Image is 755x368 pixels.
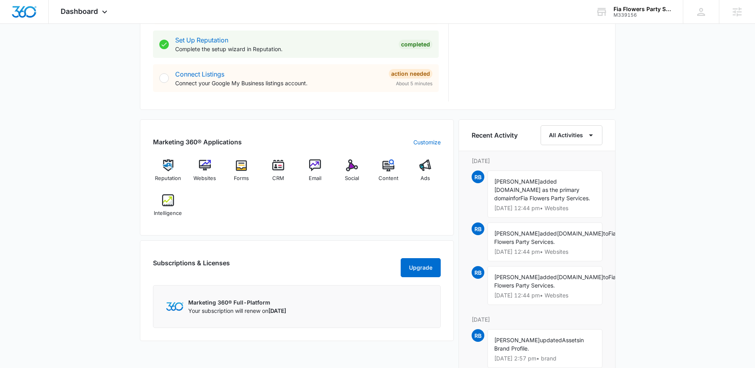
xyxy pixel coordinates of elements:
[373,159,404,188] a: Content
[153,159,183,188] a: Reputation
[378,174,398,182] span: Content
[166,302,183,310] img: Marketing 360 Logo
[494,337,540,343] span: [PERSON_NAME]
[345,174,359,182] span: Social
[472,329,484,342] span: RB
[494,178,540,185] span: [PERSON_NAME]
[540,274,557,280] span: added
[472,315,602,324] p: [DATE]
[472,130,518,140] h6: Recent Activity
[603,274,608,280] span: to
[494,205,596,211] p: [DATE] 12:44 pm • Websites
[234,174,249,182] span: Forms
[520,195,590,201] span: Fia Flowers Party Services.
[153,258,230,274] h2: Subscriptions & Licenses
[540,230,557,237] span: added
[494,356,596,361] p: [DATE] 2:57 pm • brand
[410,159,441,188] a: Ads
[309,174,321,182] span: Email
[472,157,602,165] p: [DATE]
[396,80,432,87] span: About 5 minutes
[413,138,441,146] a: Customize
[188,307,286,315] p: Your subscription will renew on
[193,174,216,182] span: Websites
[541,125,602,145] button: All Activities
[401,258,441,277] button: Upgrade
[336,159,367,188] a: Social
[175,79,382,87] p: Connect your Google My Business listings account.
[513,195,520,201] span: for
[175,45,392,53] p: Complete the setup wizard in Reputation.
[472,222,484,235] span: RB
[614,12,671,18] div: account id
[175,36,228,44] a: Set Up Reputation
[472,171,484,183] span: RB
[389,69,432,79] div: Action Needed
[268,307,286,314] span: [DATE]
[557,274,603,280] span: [DOMAIN_NAME]
[155,174,181,182] span: Reputation
[153,194,183,223] a: Intelligence
[540,337,562,343] span: updated
[226,159,257,188] a: Forms
[494,178,579,201] span: added [DOMAIN_NAME] as the primary domain
[421,174,430,182] span: Ads
[188,298,286,307] p: Marketing 360® Full-Platform
[494,249,596,255] p: [DATE] 12:44 pm • Websites
[603,230,608,237] span: to
[557,230,603,237] span: [DOMAIN_NAME]
[272,174,284,182] span: CRM
[472,266,484,279] span: RB
[300,159,331,188] a: Email
[189,159,220,188] a: Websites
[263,159,294,188] a: CRM
[494,230,540,237] span: [PERSON_NAME]
[153,137,242,147] h2: Marketing 360® Applications
[494,274,540,280] span: [PERSON_NAME]
[61,7,98,15] span: Dashboard
[562,337,579,343] span: Assets
[154,209,182,217] span: Intelligence
[175,70,224,78] a: Connect Listings
[494,293,596,298] p: [DATE] 12:44 pm • Websites
[399,40,432,49] div: Completed
[614,6,671,12] div: account name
